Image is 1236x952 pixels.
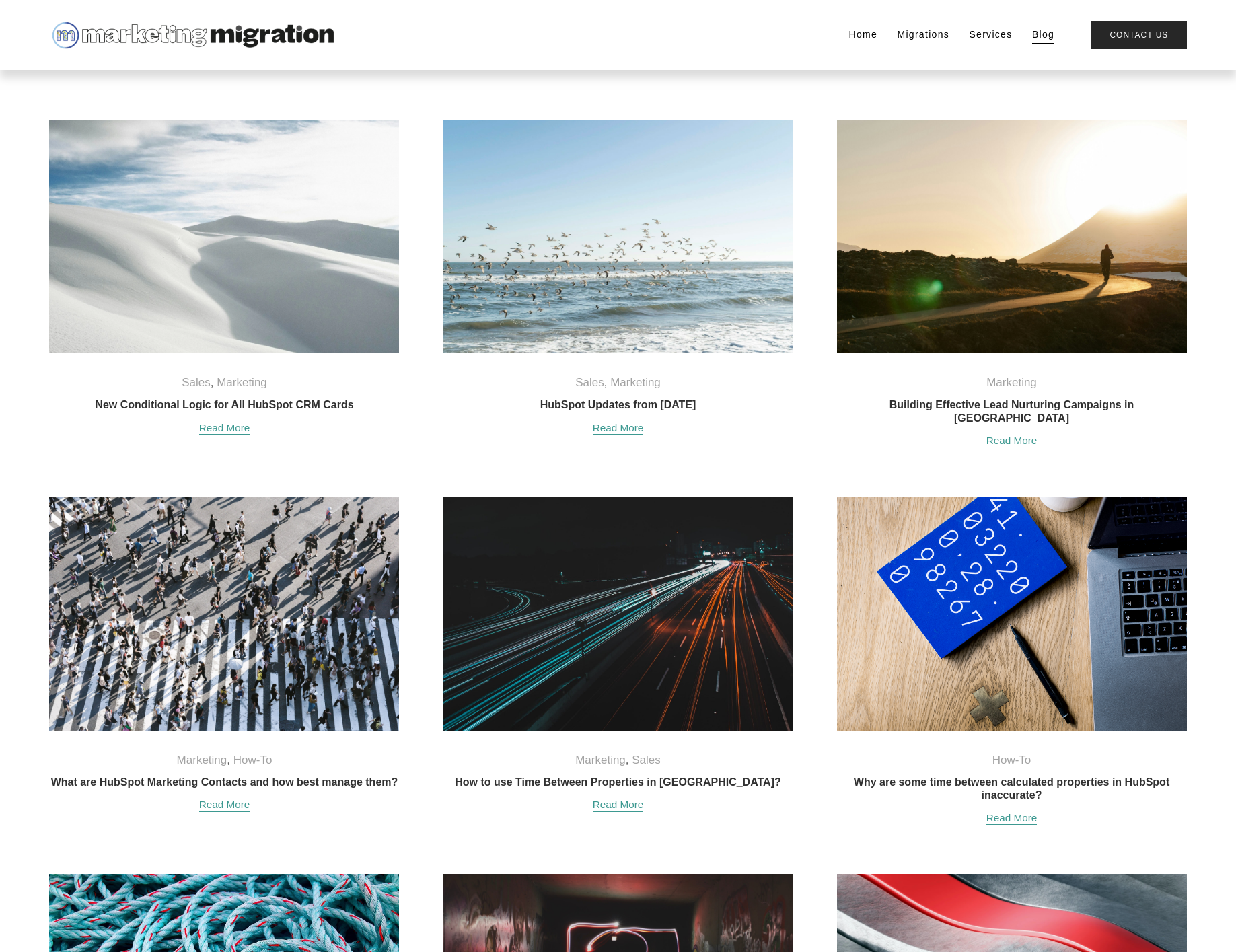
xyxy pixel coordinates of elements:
span: , [604,376,608,389]
a: What are HubSpot Marketing Contacts and how best manage them? [51,776,398,788]
span: , [227,754,230,766]
a: Marketing [217,376,267,389]
a: Read More [199,797,250,813]
a: Read More [593,797,644,813]
img: HubSpot Updates from May 2024 [441,118,795,355]
span: , [211,376,214,389]
a: Marketing [177,754,227,766]
a: How to use Time Between Properties in [GEOGRAPHIC_DATA]? [455,776,781,788]
a: Read More [986,433,1038,449]
a: Migrations [897,26,949,44]
img: New Conditional Logic for All HubSpot CRM Cards [48,118,401,355]
a: Marketing [610,376,661,389]
a: Why are some time between calculated properties in HubSpot inaccurate? [854,776,1169,801]
a: Contact Us [1091,21,1186,48]
img: How to use Time Between Properties in HubSpot? [441,496,795,732]
a: Home [849,26,878,44]
a: How-To [992,754,1031,766]
img: Marketing Migration [49,19,335,52]
a: Read More [199,420,250,437]
a: Blog [1032,26,1054,44]
a: New Conditional Logic for All HubSpot CRM Cards [95,399,353,410]
a: How-To [233,754,272,766]
a: HubSpot Updates from [DATE] [540,399,696,410]
a: Sales [182,376,211,389]
img: Why are some time between calculated properties in HubSpot inaccurate? [835,496,1188,732]
a: Read More [593,420,644,437]
a: Sales [575,376,604,389]
a: Read More [986,810,1038,827]
a: Sales [632,754,661,766]
a: Services [969,26,1012,44]
span: , [626,754,629,766]
img: Building Effective Lead Nurturing Campaigns in HubSpot [835,118,1188,355]
a: Building Effective Lead Nurturing Campaigns in [GEOGRAPHIC_DATA] [889,399,1134,423]
a: Marketing [986,376,1037,389]
a: Marketing [575,754,626,766]
img: What are HubSpot Marketing Contacts and how best manage them? [48,496,401,732]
